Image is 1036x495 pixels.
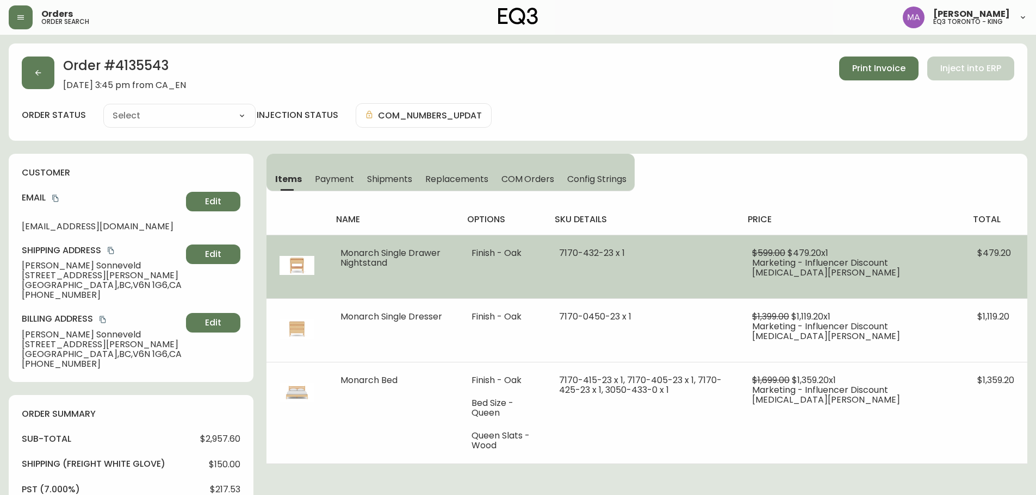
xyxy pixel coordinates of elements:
h4: Billing Address [22,313,182,325]
span: $599.00 [752,247,785,259]
span: Items [275,173,302,185]
span: $1,119.20 x 1 [791,310,830,323]
button: copy [97,314,108,325]
li: Queen Slats - Wood [472,431,533,450]
span: [EMAIL_ADDRESS][DOMAIN_NAME] [22,222,182,231]
img: 7170-416-MC-400-1-clfhf51sz02a60142jwfu4s5k.jpg [280,375,314,410]
span: [PHONE_NUMBER] [22,359,182,369]
span: [DATE] 3:45 pm from CA_EN [63,80,186,90]
span: 7170-415-23 x 1, 7170-405-23 x 1, 7170-425-23 x 1, 3050-433-0 x 1 [559,374,722,396]
span: [STREET_ADDRESS][PERSON_NAME] [22,340,182,349]
h4: price [748,214,956,225]
h2: Order # 4135543 [63,57,186,80]
span: Print Invoice [852,62,905,74]
img: 7170-450-MC-400-1-cljli3dyg0b3u0186fg73k3ho.jpg [280,312,314,347]
span: COM Orders [501,173,555,185]
li: Finish - Oak [472,248,533,258]
span: $217.53 [210,485,240,494]
h4: Shipping Address [22,245,182,256]
h5: eq3 toronto - king [933,18,1003,25]
span: Shipments [367,173,413,185]
span: Marketing - Influencer Discount [MEDICAL_DATA][PERSON_NAME] [752,320,900,342]
span: Config Strings [567,173,626,185]
h4: Email [22,192,182,204]
span: $1,699.00 [752,374,790,386]
button: Edit [186,192,240,211]
h4: options [467,214,537,225]
span: Marketing - Influencer Discount [MEDICAL_DATA][PERSON_NAME] [752,384,900,406]
span: [PERSON_NAME] [933,10,1010,18]
span: $1,119.20 [977,310,1009,323]
h4: sku details [555,214,730,225]
img: logo [498,8,538,25]
span: $1,359.20 x 1 [792,374,836,386]
span: $1,399.00 [752,310,789,323]
h4: total [973,214,1019,225]
span: Monarch Bed [340,374,398,386]
span: $150.00 [209,460,240,469]
span: [STREET_ADDRESS][PERSON_NAME] [22,271,182,280]
span: Payment [315,173,354,185]
span: Monarch Single Dresser [340,310,442,323]
span: Edit [205,196,221,208]
h4: Shipping ( Freight White Glove ) [22,458,165,470]
span: [PERSON_NAME] Sonneveld [22,330,182,340]
span: $2,957.60 [200,434,240,444]
span: [PERSON_NAME] Sonneveld [22,261,182,271]
span: Orders [41,10,73,18]
span: Edit [205,317,221,329]
h4: customer [22,167,240,179]
span: [PHONE_NUMBER] [22,290,182,300]
img: 4f0989f25cbf85e7eb2537583095d61e [903,7,925,28]
span: Replacements [425,173,488,185]
li: Bed Size - Queen [472,398,533,418]
li: Finish - Oak [472,312,533,322]
h4: injection status [257,109,338,121]
span: Monarch Single Drawer Nightstand [340,247,441,269]
h4: order summary [22,408,240,420]
button: Edit [186,313,240,333]
label: order status [22,109,86,121]
button: Edit [186,245,240,264]
h5: order search [41,18,89,25]
button: Print Invoice [839,57,919,80]
span: $479.20 x 1 [787,247,828,259]
button: copy [50,193,61,204]
h4: sub-total [22,433,71,445]
h4: name [336,214,450,225]
span: Edit [205,248,221,260]
span: 7170-432-23 x 1 [559,247,625,259]
span: $1,359.20 [977,374,1014,386]
button: copy [106,245,116,256]
span: [GEOGRAPHIC_DATA] , BC , V6N 1G6 , CA [22,280,182,290]
span: 7170-0450-23 x 1 [559,310,631,323]
img: 7170-432-MC-400-1-cljgc3zsk016a0186acohsd3t.jpg [280,248,314,283]
span: [GEOGRAPHIC_DATA] , BC , V6N 1G6 , CA [22,349,182,359]
span: Marketing - Influencer Discount [MEDICAL_DATA][PERSON_NAME] [752,256,900,279]
li: Finish - Oak [472,375,533,385]
span: $479.20 [977,247,1011,259]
